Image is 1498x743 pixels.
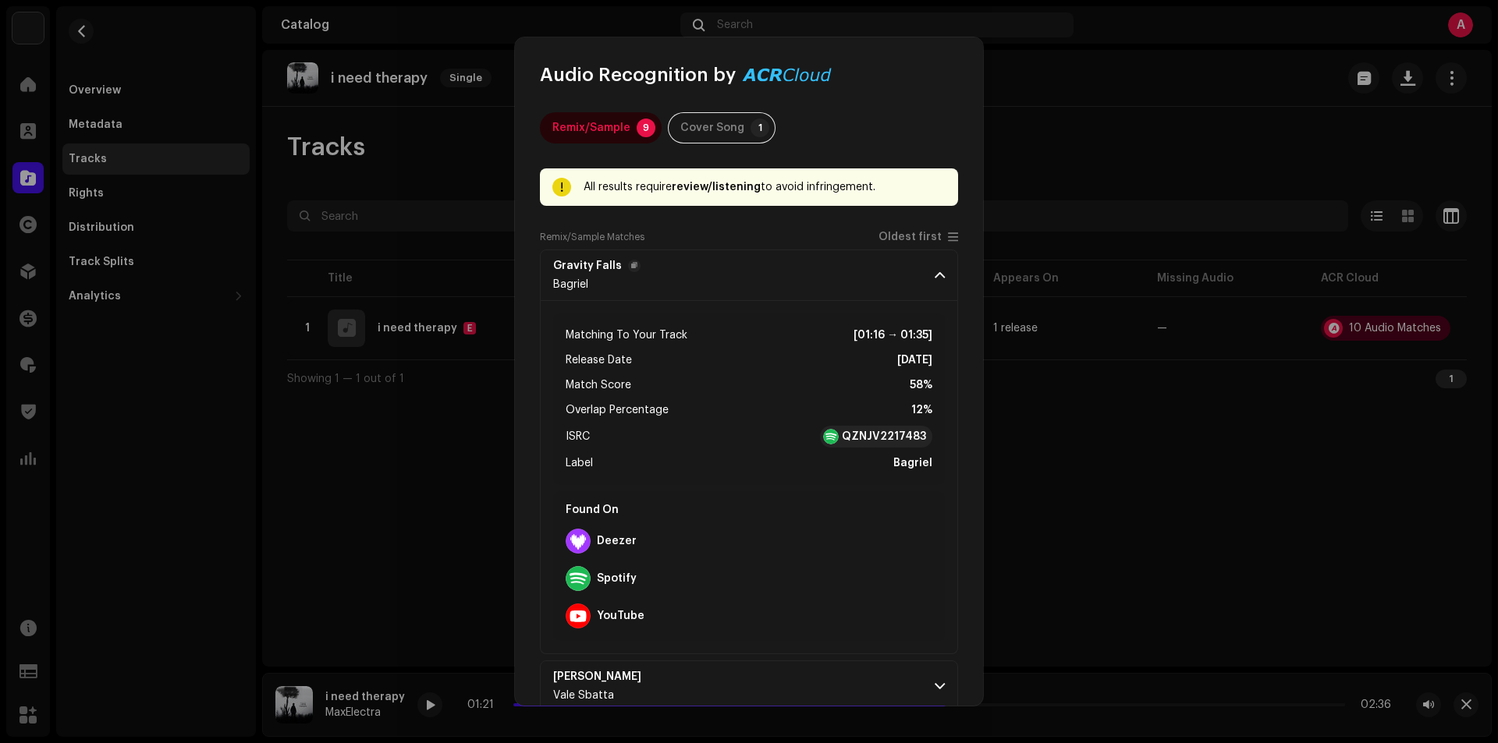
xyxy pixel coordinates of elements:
[672,182,761,193] strong: review/listening
[559,497,939,522] div: Found On
[842,429,926,444] strong: QZNJV2217483
[751,119,769,137] p-badge: 1
[897,351,932,370] strong: [DATE]
[879,232,942,243] span: Oldest first
[540,249,958,301] p-accordion-header: Gravity FallsBagriel
[893,454,932,472] strong: Bagriel
[566,427,590,446] span: ISRC
[553,690,614,701] span: Vale Sbatta
[540,660,958,712] p-accordion-header: [PERSON_NAME]Vale Sbatta
[553,260,641,272] span: Gravity Falls
[553,670,660,683] span: Pietrina La Rosa
[566,326,687,345] span: Matching To Your Track
[597,535,637,547] strong: Deezer
[552,112,630,143] div: Remix/Sample
[566,454,593,472] span: Label
[854,326,932,345] strong: [01:16 → 01:35]
[879,231,958,243] p-togglebutton: Oldest first
[637,119,655,137] p-badge: 9
[680,112,744,143] div: Cover Song
[553,670,641,683] strong: [PERSON_NAME]
[597,572,637,585] strong: Spotify
[540,301,958,654] p-accordion-content: Gravity FallsBagriel
[540,62,736,87] span: Audio Recognition by
[584,178,946,196] div: All results require to avoid infringement.
[553,260,622,272] strong: Gravity Falls
[911,401,932,419] strong: 12%
[540,231,644,243] label: Remix/Sample Matches
[566,351,632,370] span: Release Date
[566,401,669,419] span: Overlap Percentage
[910,376,932,394] strong: 58%
[553,279,588,290] span: Bagriel
[597,610,644,622] strong: YouTube
[566,376,631,394] span: Match Score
